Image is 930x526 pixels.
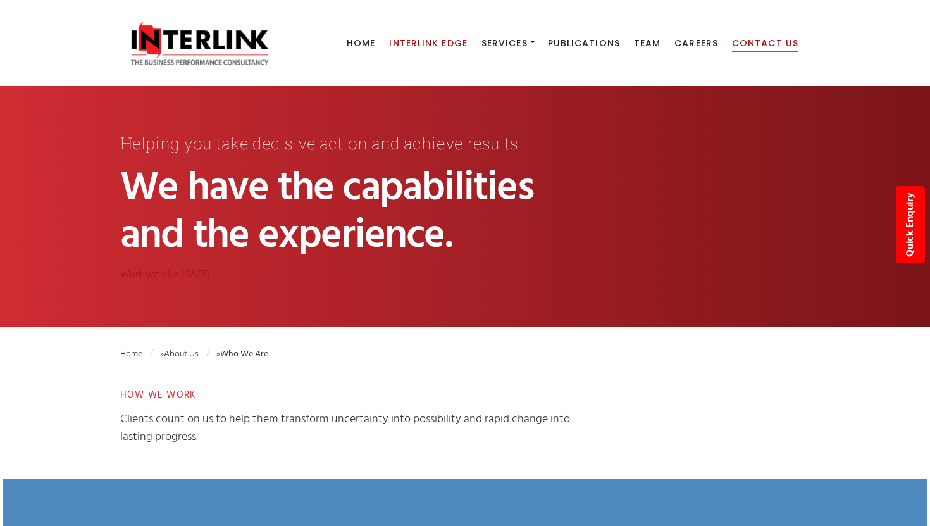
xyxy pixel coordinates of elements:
h1: We have the capabilities and the experience. [120,165,582,260]
span: » [120,347,268,361]
p: Helping you take decisive action and achieve results [120,130,582,156]
span: Team [634,37,660,49]
a: Quick Enquiry [896,186,925,263]
span: Interlink Edge [389,37,467,49]
a: Work with Us [DATE] [120,266,209,283]
span: Services [481,37,528,49]
span: HOW WE WORK [120,387,196,403]
span: Contact Us [732,37,798,49]
strong: Who We Are [220,347,268,361]
a: Home [120,347,153,361]
span: Publications [548,37,620,49]
h5: Clients count on us to help them transform uncertainty into possibility and rapid change into las... [120,411,574,446]
span: Home [347,37,375,49]
span: » [164,347,268,361]
span: Careers [674,37,718,49]
img: Interlink Consultancy [120,20,279,66]
a: About Us [164,347,209,361]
